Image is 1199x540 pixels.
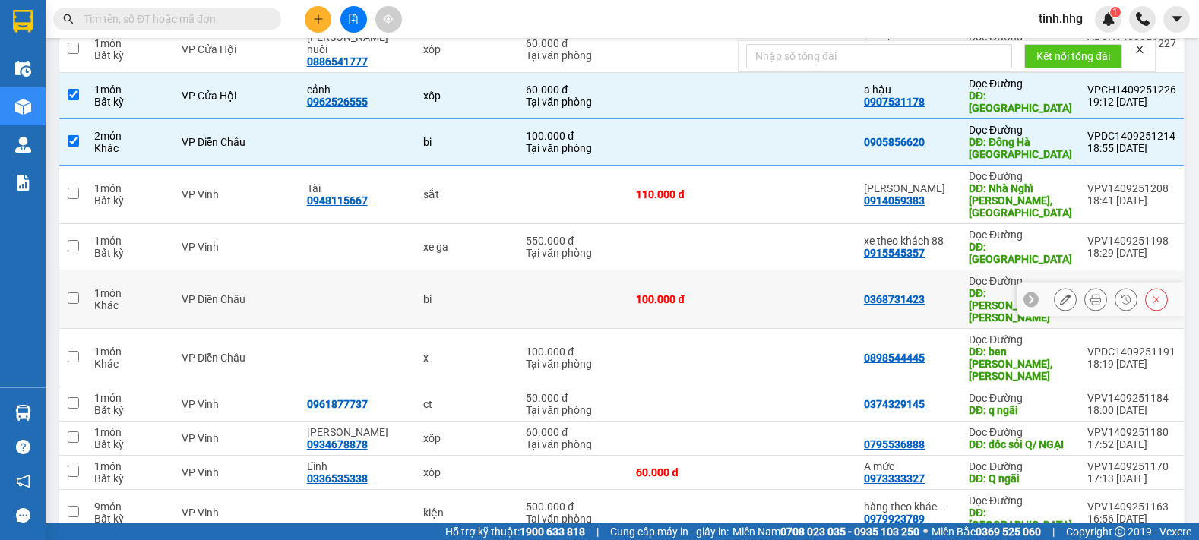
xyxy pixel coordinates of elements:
div: Khác [94,142,166,154]
button: file-add [340,6,367,33]
div: 500.000 đ [526,501,621,513]
div: VPV1409251208 [1087,182,1176,194]
div: Dọc Đường [969,333,1072,346]
span: question-circle [16,440,30,454]
div: VP Diễn Châu [182,136,291,148]
button: aim [375,6,402,33]
span: | [1052,523,1055,540]
span: notification [16,474,30,488]
div: 100.000 đ [526,130,621,142]
div: hàng theo khách 88 [864,501,954,513]
div: x [423,352,511,364]
div: Tài [307,182,408,194]
span: tinh.hhg [1027,9,1095,28]
div: 17:13 [DATE] [1087,472,1176,485]
div: Tại văn phòng [526,404,621,416]
span: ⚪️ [923,529,928,535]
div: VP Diễn Châu [182,352,291,364]
div: Bất kỳ [94,247,166,259]
button: caret-down [1163,6,1190,33]
div: DĐ: dốc sỏi Q/ NGẠI [969,438,1072,450]
span: 1 [1112,7,1118,17]
div: 0962526555 [307,96,368,108]
div: VPCH1409251226 [1087,84,1176,96]
div: VP Vinh [182,466,291,478]
img: warehouse-icon [15,137,31,153]
div: DĐ: quảng nam [969,241,1072,265]
div: 0905856620 [864,136,925,148]
div: 1 món [94,84,166,96]
div: bi [423,293,511,305]
button: Kết nối tổng đài [1024,44,1122,68]
div: Bất kỳ [94,513,166,525]
div: DĐ: dong ha, quang tri [969,287,1072,324]
div: Bất kỳ [94,404,166,416]
span: Cung cấp máy in - giấy in: [610,523,729,540]
span: aim [383,14,394,24]
div: 0374329145 [864,398,925,410]
div: VP Vinh [182,188,291,201]
div: Bất kỳ [94,438,166,450]
div: VPV1409251180 [1087,426,1176,438]
div: 0907531178 [864,96,925,108]
div: 1 món [94,426,166,438]
div: Tại văn phòng [526,358,621,370]
div: 1 món [94,235,166,247]
div: VP Vinh [182,507,291,519]
div: 16:56 [DATE] [1087,513,1176,525]
div: 100.000 đ [636,293,735,305]
div: Dọc Đường [969,494,1072,507]
div: xốp [423,466,511,478]
div: VP Cửa Hội [182,43,291,55]
div: 0336535338 [307,472,368,485]
div: 0973333327 [864,472,925,485]
div: 60.000 đ [636,466,735,478]
img: warehouse-icon [15,99,31,115]
img: logo-vxr [13,10,33,33]
div: 18:19 [DATE] [1087,358,1176,370]
div: 0948115667 [307,194,368,207]
div: Tại văn phòng [526,49,621,62]
div: xe ga [423,241,511,253]
button: plus [305,6,331,33]
span: Miền Bắc [932,523,1041,540]
div: VPV1409251184 [1087,392,1176,404]
div: Bất kỳ [94,194,166,207]
div: võ văn nuôi [307,31,408,55]
div: sắt [423,188,511,201]
strong: 1900 633 818 [520,526,585,538]
img: icon-new-feature [1102,12,1115,26]
div: VPV1409251198 [1087,235,1176,247]
div: Tại văn phòng [526,96,621,108]
div: 1 món [94,287,166,299]
div: 0368731423 [864,293,925,305]
div: 18:55 [DATE] [1087,142,1176,154]
span: Hỗ trợ kỹ thuật: [445,523,585,540]
div: 9 món [94,501,166,513]
div: xốp [423,432,511,444]
div: Bất kỳ [94,472,166,485]
div: xốp [423,43,511,55]
img: phone-icon [1136,12,1150,26]
div: A mức [864,460,954,472]
div: 2 món [94,130,166,142]
span: copyright [1115,526,1125,537]
div: 1 món [94,392,166,404]
div: xốp [423,90,511,102]
div: Dọc Đường [969,77,1072,90]
div: 18:00 [DATE] [1087,404,1176,416]
div: Dọc Đường [969,392,1072,404]
div: VP Diễn Châu [182,293,291,305]
div: Khác [94,358,166,370]
div: Tại văn phòng [526,247,621,259]
div: 17:52 [DATE] [1087,438,1176,450]
div: 0898544445 [864,352,925,364]
span: | [596,523,599,540]
div: Dọc Đường [969,275,1072,287]
div: Tại văn phòng [526,142,621,154]
div: DĐ: Đông Hà Quảng Trị [969,136,1072,160]
strong: 0369 525 060 [976,526,1041,538]
div: VP Vinh [182,398,291,410]
div: Dọc Đường [969,426,1072,438]
div: DĐ: ben xe duc long,quang nam [969,346,1072,382]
